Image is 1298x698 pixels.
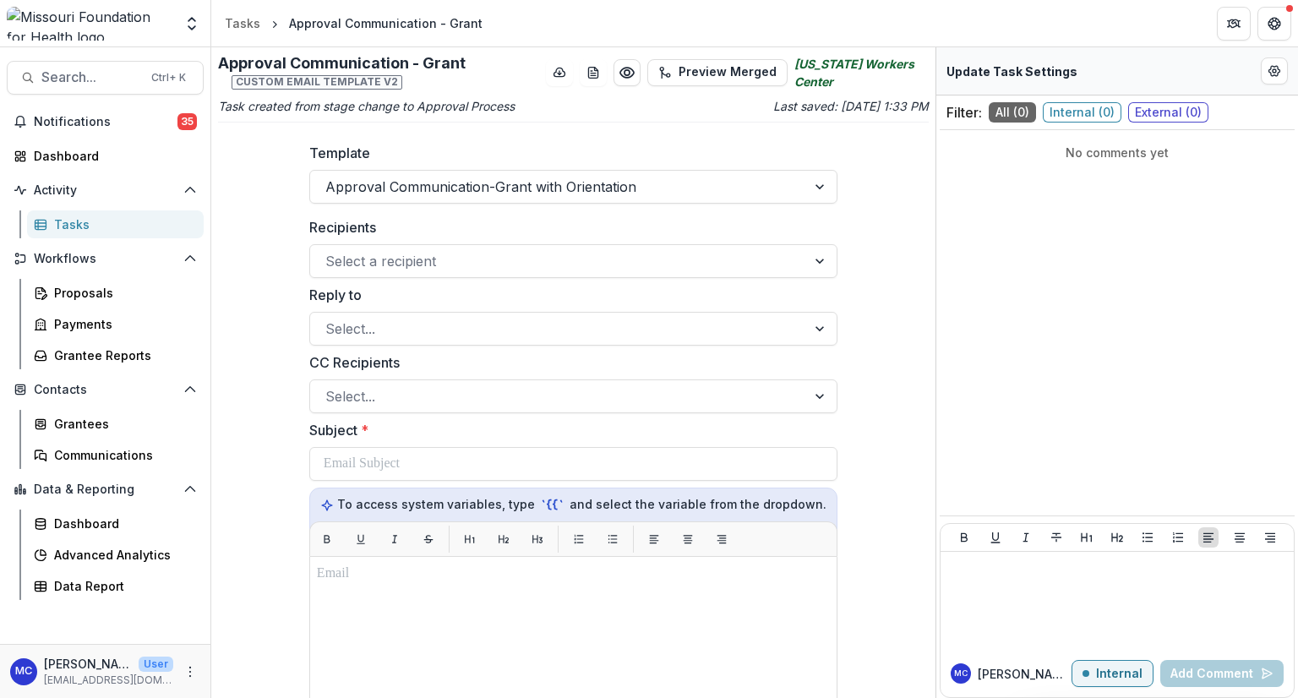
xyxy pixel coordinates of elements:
button: download-button [546,59,573,86]
div: Dashboard [54,515,190,532]
span: Data & Reporting [34,483,177,497]
a: Tasks [218,11,267,35]
button: Italic [381,526,408,553]
a: Tasks [27,210,204,238]
p: [PERSON_NAME] [978,665,1072,683]
button: Strikethrough [415,526,442,553]
button: Bold [314,526,341,553]
p: [PERSON_NAME] [44,655,132,673]
button: Open entity switcher [180,7,204,41]
p: Internal [1096,667,1143,681]
span: Workflows [34,252,177,266]
div: Proposals [54,284,190,302]
div: Data Report [54,577,190,595]
button: Align Left [1198,527,1219,548]
label: Template [309,143,828,163]
div: Molly Crisp [954,669,968,678]
button: Underline [985,527,1006,548]
span: External ( 0 ) [1128,102,1208,123]
a: Payments [27,310,204,338]
a: Grantee Reports [27,341,204,369]
button: Open Workflows [7,245,204,272]
label: Reply to [309,285,828,305]
label: Recipients [309,217,828,237]
span: Internal ( 0 ) [1043,102,1121,123]
button: More [180,662,200,682]
a: Dashboard [27,510,204,537]
div: Dashboard [34,147,190,165]
nav: breadcrumb [218,11,489,35]
span: Search... [41,69,141,85]
p: To access system variables, type and select the variable from the dropdown. [320,495,827,514]
button: H1 [456,526,483,553]
h2: Approval Communication - Grant [218,54,539,90]
p: Filter: [946,102,982,123]
button: Preview Merged [647,59,788,86]
div: Grantees [54,415,190,433]
span: Custom email template v2 [232,75,402,89]
div: Tasks [54,215,190,233]
a: Data Report [27,572,204,600]
span: All ( 0 ) [989,102,1036,123]
button: Add Comment [1160,660,1284,687]
button: Bold [954,527,974,548]
div: Approval Communication - Grant [289,14,483,32]
img: Missouri Foundation for Health logo [7,7,173,41]
span: Notifications [34,115,177,129]
div: Ctrl + K [148,68,189,87]
span: Contacts [34,383,177,397]
p: No comments yet [946,144,1288,161]
button: Align Right [1260,527,1280,548]
span: Activity [34,183,177,198]
p: Last saved: [DATE] 1:33 PM [577,97,930,115]
button: Align left [641,526,668,553]
button: Get Help [1257,7,1291,41]
a: Dashboard [7,142,204,170]
span: 35 [177,113,197,130]
button: Preview 73691387-a2f1-4af5-99eb-85e6712ec251.pdf [614,59,641,86]
button: Search... [7,61,204,95]
i: [US_STATE] Workers Center [794,55,930,90]
button: Partners [1217,7,1251,41]
div: Payments [54,315,190,333]
button: H2 [490,526,517,553]
a: Communications [27,441,204,469]
button: Open Data & Reporting [7,476,204,503]
button: Underline [347,526,374,553]
button: H3 [524,526,551,553]
button: Align center [674,526,701,553]
button: download-word-button [580,59,607,86]
button: List [599,526,626,553]
button: Align right [708,526,735,553]
button: Align Center [1230,527,1250,548]
p: [EMAIL_ADDRESS][DOMAIN_NAME] [44,673,173,688]
code: `{{` [538,496,567,514]
button: Open Activity [7,177,204,204]
a: Proposals [27,279,204,307]
p: Update Task Settings [946,63,1077,80]
a: Grantees [27,410,204,438]
button: Bullet List [1137,527,1158,548]
label: Subject [309,420,828,440]
p: Task created from stage change to Approval Process [218,97,570,115]
div: Grantee Reports [54,346,190,364]
label: CC Recipients [309,352,828,373]
button: Edit Form Settings [1261,57,1288,85]
button: Italicize [1016,527,1036,548]
button: Strike [1046,527,1066,548]
div: Advanced Analytics [54,546,190,564]
button: Heading 2 [1107,527,1127,548]
div: Communications [54,446,190,464]
button: Internal [1072,660,1153,687]
button: Notifications35 [7,108,204,135]
button: Open Contacts [7,376,204,403]
button: Heading 1 [1077,527,1097,548]
button: Ordered List [1168,527,1188,548]
a: Advanced Analytics [27,541,204,569]
button: List [565,526,592,553]
div: Molly Crisp [15,666,32,677]
div: Tasks [225,14,260,32]
p: User [139,657,173,672]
